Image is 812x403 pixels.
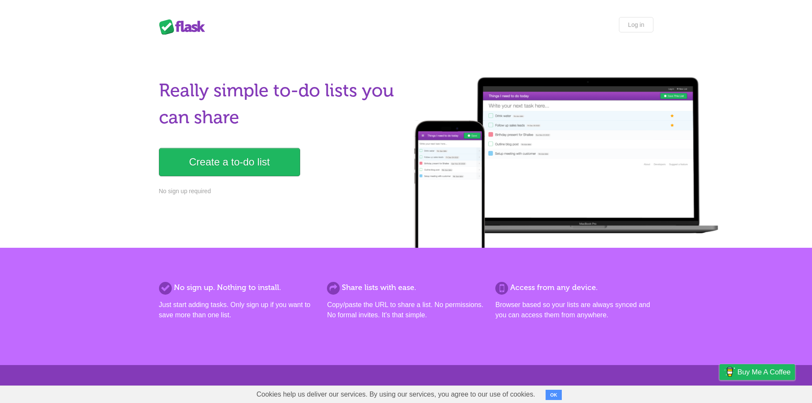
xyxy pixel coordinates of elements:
[327,282,485,293] h2: Share lists with ease.
[159,77,401,131] h1: Really simple to-do lists you can share
[720,364,795,380] a: Buy me a coffee
[495,282,653,293] h2: Access from any device.
[159,282,317,293] h2: No sign up. Nothing to install.
[327,300,485,320] p: Copy/paste the URL to share a list. No permissions. No formal invites. It's that simple.
[159,19,210,35] div: Flask Lists
[546,390,562,400] button: OK
[159,187,401,196] p: No sign up required
[495,300,653,320] p: Browser based so your lists are always synced and you can access them from anywhere.
[159,300,317,320] p: Just start adding tasks. Only sign up if you want to save more than one list.
[248,386,544,403] span: Cookies help us deliver our services. By using our services, you agree to our use of cookies.
[724,365,735,379] img: Buy me a coffee
[737,365,791,380] span: Buy me a coffee
[619,17,653,32] a: Log in
[159,148,300,176] a: Create a to-do list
